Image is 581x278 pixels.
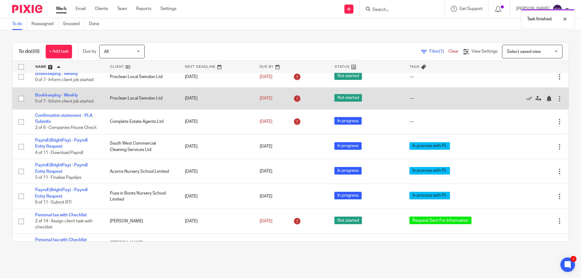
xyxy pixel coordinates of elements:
td: South West Commercial Cleaning Services Ltd [104,134,179,159]
td: [DATE] [179,134,254,159]
td: [DATE] [179,234,254,259]
span: 5 of 11 · Finalise Payslips [35,175,81,180]
td: Proclean Local Swindon Ltd [104,66,179,87]
span: Filter [429,49,448,54]
td: Proclean Local Swindon Ltd [104,88,179,109]
span: 6 of 11 · Submit RTI [35,200,71,204]
span: Not started [334,72,362,80]
td: [DATE] [179,209,254,234]
td: [DATE] [179,159,254,184]
span: [DATE] [260,219,272,223]
span: Not started [334,217,362,224]
td: [PERSON_NAME] [104,209,179,234]
a: Reassigned [31,18,58,30]
span: [DATE] [260,75,272,79]
td: [DATE] [179,109,254,134]
a: Work [56,6,67,12]
span: Select saved view [507,50,541,54]
a: Mark as done [526,95,535,101]
h1: To do [18,48,40,55]
span: In process with PL [409,167,450,175]
a: Done [89,18,104,30]
span: [DATE] [260,119,272,124]
a: Clear [448,49,458,54]
a: Bookkeeping - Weekly [35,72,78,76]
a: Confirmation statement - PLA Submits [35,113,93,124]
p: Task finished. [527,16,552,22]
span: [DATE] [260,96,272,100]
a: Payroll (BrightPay) - Payroll Entry Request [35,138,87,149]
span: [DATE] [260,194,272,198]
div: --- [409,74,488,80]
a: Payroll (BrightPay) - Payroll Entry Request [35,188,87,198]
span: 2 of 6 · Companies House Check [35,126,97,130]
span: In process with PL [409,142,450,150]
span: Tags [409,65,420,68]
div: 3 [570,256,576,262]
td: [DATE] [179,88,254,109]
a: Clients [95,6,108,12]
a: Reports [136,6,151,12]
a: Personal tax with Checklist [35,238,87,242]
span: In process with PL [409,192,450,199]
span: In progress [334,117,362,125]
a: Settings [160,6,176,12]
span: [DATE] [260,145,272,149]
td: [DATE] [179,184,254,209]
span: [DATE] [260,169,272,174]
a: Snoozed [63,18,84,30]
img: svg%3E [553,4,562,14]
a: Team [117,6,127,12]
a: Personal tax with Checklist [35,213,87,217]
div: --- [409,95,488,101]
div: --- [409,119,488,125]
span: Not started [334,94,362,102]
a: + Add task [46,45,72,58]
td: Acorns Nursery School Limited [104,159,179,184]
span: In progress [334,142,362,150]
span: In progress [334,192,362,199]
span: View Settings [471,49,497,54]
a: Email [76,6,86,12]
span: (68) [31,49,40,54]
span: 2 of 14 · Assign client task with checklist [35,219,93,230]
td: [DATE] [179,66,254,87]
a: Bookkeeping - Weekly [35,93,78,97]
a: Payroll (BrightPay) - Payroll Entry Request [35,163,87,173]
td: [PERSON_NAME] [PERSON_NAME] [104,234,179,259]
span: 0 of 7 · Inform client job started [35,100,94,104]
span: 0 of 7 · Inform client job started [35,78,94,82]
td: Puss in Boots Nursery School Limited [104,184,179,209]
span: All [104,50,109,54]
span: Request Sent For Information [409,217,471,224]
span: (1) [439,49,444,54]
p: Due by [83,48,96,54]
td: Complete Estate Agents Ltd [104,109,179,134]
img: Pixie [12,5,42,13]
a: To do [12,18,27,30]
span: In progress [334,167,362,175]
span: 4 of 11 · Download Payroll [35,151,83,155]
